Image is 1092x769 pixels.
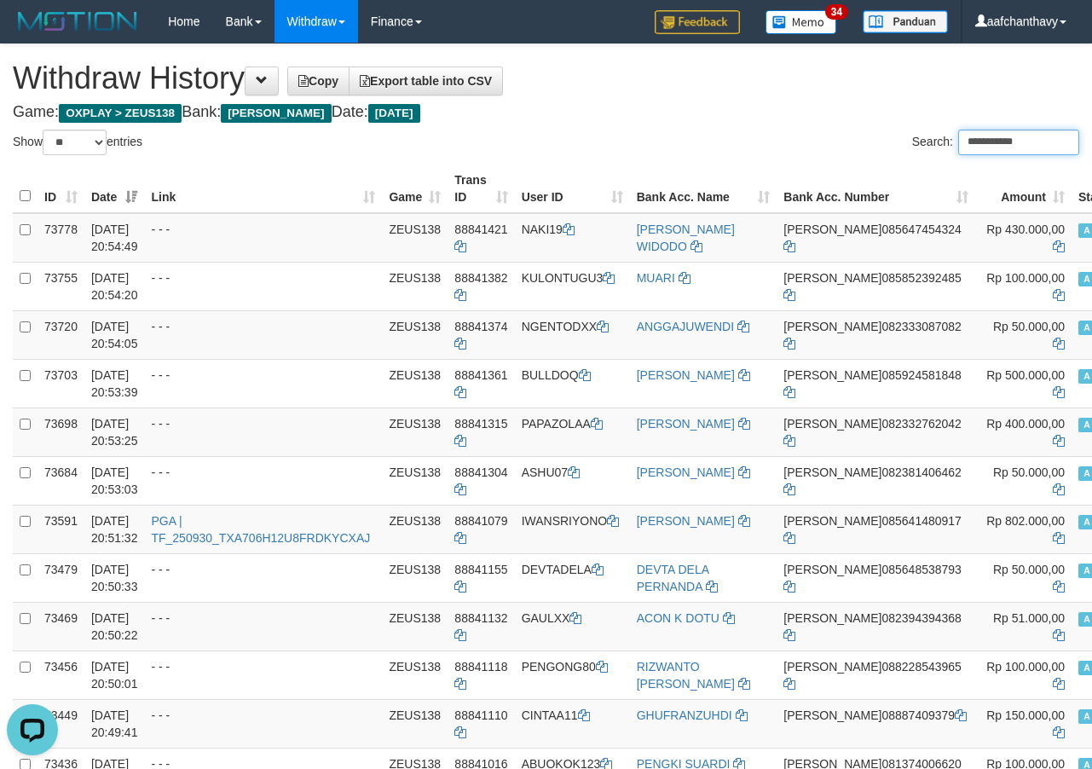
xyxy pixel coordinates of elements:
[448,456,514,505] td: 88841304
[382,505,448,553] td: ZEUS138
[38,553,84,602] td: 73479
[382,408,448,456] td: ZEUS138
[382,699,448,748] td: ZEUS138
[637,514,735,528] a: [PERSON_NAME]
[382,310,448,359] td: ZEUS138
[777,699,974,748] td: 08887409379
[7,7,58,58] button: Open LiveChat chat widget
[84,165,145,213] th: Date: activate to sort column ascending
[38,165,84,213] th: ID: activate to sort column ascending
[993,611,1065,625] span: Rp 51.000,00
[912,130,1079,155] label: Search:
[655,10,740,34] img: Feedback.jpg
[637,271,675,285] a: MUARI
[783,563,881,576] span: [PERSON_NAME]
[975,165,1072,213] th: Amount: activate to sort column ascending
[43,130,107,155] select: Showentries
[287,66,350,95] a: Copy
[777,602,974,650] td: 082394394368
[637,611,719,625] a: ACON K DOTU
[783,320,881,333] span: [PERSON_NAME]
[777,165,974,213] th: Bank Acc. Number: activate to sort column ascending
[637,368,735,382] a: [PERSON_NAME]
[825,4,848,20] span: 34
[783,417,881,431] span: [PERSON_NAME]
[986,660,1065,674] span: Rp 100.000,00
[144,650,382,699] td: - - -
[637,223,735,253] a: [PERSON_NAME] WIDODO
[448,262,514,310] td: 88841382
[13,104,1079,121] h4: Game: Bank: Date:
[144,408,382,456] td: - - -
[84,456,145,505] td: [DATE] 20:53:03
[515,359,630,408] td: BULLDOQ
[84,359,145,408] td: [DATE] 20:53:39
[515,699,630,748] td: CINTAA11
[38,310,84,359] td: 73720
[84,310,145,359] td: [DATE] 20:54:05
[986,223,1065,236] span: Rp 430.000,00
[84,553,145,602] td: [DATE] 20:50:33
[38,505,84,553] td: 73591
[144,165,382,213] th: Link: activate to sort column ascending
[382,553,448,602] td: ZEUS138
[515,262,630,310] td: KULONTUGU3
[38,213,84,263] td: 73778
[637,320,734,333] a: ANGGAJUWENDI
[349,66,503,95] a: Export table into CSV
[863,10,948,33] img: panduan.png
[84,408,145,456] td: [DATE] 20:53:25
[38,456,84,505] td: 73684
[38,359,84,408] td: 73703
[637,417,735,431] a: [PERSON_NAME]
[13,130,142,155] label: Show entries
[777,456,974,505] td: 082381406462
[986,708,1065,722] span: Rp 150.000,00
[783,223,881,236] span: [PERSON_NAME]
[448,408,514,456] td: 88841315
[637,465,735,479] a: [PERSON_NAME]
[777,553,974,602] td: 085648538793
[986,514,1065,528] span: Rp 802.000,00
[84,699,145,748] td: [DATE] 20:49:41
[144,699,382,748] td: - - -
[448,359,514,408] td: 88841361
[986,368,1065,382] span: Rp 500.000,00
[38,650,84,699] td: 73456
[777,262,974,310] td: 085852392485
[84,213,145,263] td: [DATE] 20:54:49
[448,213,514,263] td: 88841421
[515,553,630,602] td: DEVTADELA
[382,456,448,505] td: ZEUS138
[144,213,382,263] td: - - -
[84,602,145,650] td: [DATE] 20:50:22
[448,650,514,699] td: 88841118
[515,310,630,359] td: NGENTODXX
[84,262,145,310] td: [DATE] 20:54:20
[298,74,338,88] span: Copy
[38,262,84,310] td: 73755
[360,74,492,88] span: Export table into CSV
[13,61,1079,95] h1: Withdraw History
[38,408,84,456] td: 73698
[515,602,630,650] td: GAULXX
[777,650,974,699] td: 088228543965
[221,104,331,123] span: [PERSON_NAME]
[993,465,1065,479] span: Rp 50.000,00
[766,10,837,34] img: Button%20Memo.svg
[144,359,382,408] td: - - -
[777,310,974,359] td: 082333087082
[382,359,448,408] td: ZEUS138
[448,602,514,650] td: 88841132
[783,271,881,285] span: [PERSON_NAME]
[515,505,630,553] td: IWANSRIYONO
[637,660,735,691] a: RIZWANTO [PERSON_NAME]
[515,456,630,505] td: ASHU07
[144,262,382,310] td: - - -
[59,104,182,123] span: OXPLAY > ZEUS138
[993,320,1065,333] span: Rp 50.000,00
[777,359,974,408] td: 085924581848
[448,553,514,602] td: 88841155
[382,213,448,263] td: ZEUS138
[368,104,420,123] span: [DATE]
